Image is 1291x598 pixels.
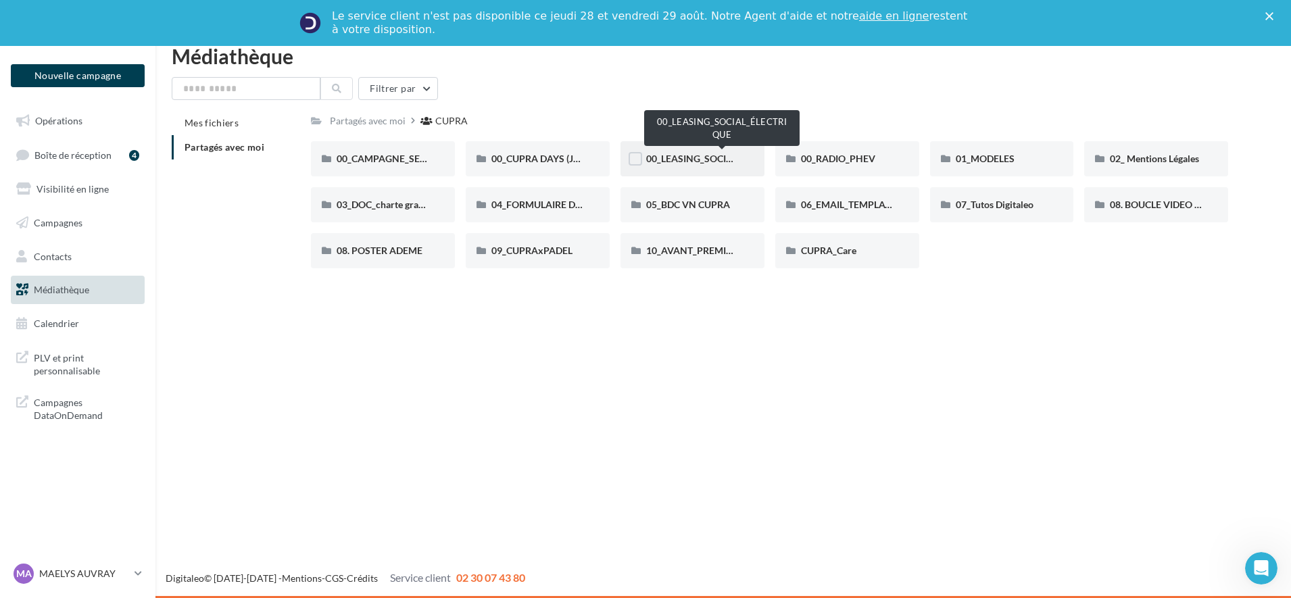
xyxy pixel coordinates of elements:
span: 08. POSTER ADEME [337,245,422,256]
a: Opérations [8,107,147,135]
div: Partagés avec moi [330,114,406,128]
p: MAELYS AUVRAY [39,567,129,580]
a: MA MAELYS AUVRAY [11,561,145,587]
a: Boîte de réception4 [8,141,147,170]
span: Contacts [34,250,72,261]
div: Fermer [1265,12,1279,20]
span: 06_EMAIL_TEMPLATE HTML CUPRA [801,199,958,210]
span: 00_CAMPAGNE_SEPTEMBRE [337,153,463,164]
span: 04_FORMULAIRE DES DEMANDES CRÉATIVES [491,199,692,210]
span: 08. BOUCLE VIDEO ECRAN SHOWROOM [1110,199,1288,210]
span: 00_CUPRA DAYS (JPO) [491,153,589,164]
a: CGS [325,572,343,584]
span: 03_DOC_charte graphique et GUIDELINES [337,199,514,210]
span: 00_LEASING_SOCIAL_ÉLECTRIQUE [646,153,797,164]
div: 4 [129,150,139,161]
div: Médiathèque [172,46,1275,66]
span: Service client [390,571,451,584]
span: 05_BDC VN CUPRA [646,199,730,210]
a: Contacts [8,243,147,271]
a: Calendrier [8,309,147,338]
span: Visibilité en ligne [36,183,109,195]
span: 02_ Mentions Légales [1110,153,1199,164]
button: Filtrer par [358,77,438,100]
span: CUPRA_Care [801,245,856,256]
span: 02 30 07 43 80 [456,571,525,584]
button: Nouvelle campagne [11,64,145,87]
div: 00_LEASING_SOCIAL_ÉLECTRIQUE [644,110,800,146]
span: 01_MODELES [956,153,1015,164]
a: Visibilité en ligne [8,175,147,203]
a: Digitaleo [166,572,204,584]
span: © [DATE]-[DATE] - - - [166,572,525,584]
div: CUPRA [435,114,468,128]
span: Mes fichiers [185,117,239,128]
span: Campagnes DataOnDemand [34,393,139,422]
img: Profile image for Service-Client [299,12,321,34]
span: 00_RADIO_PHEV [801,153,875,164]
a: Crédits [347,572,378,584]
a: Médiathèque [8,276,147,304]
a: Mentions [282,572,322,584]
a: Campagnes [8,209,147,237]
span: 10_AVANT_PREMIÈRES_CUPRA (VENTES PRIVEES) [646,245,867,256]
span: PLV et print personnalisable [34,349,139,378]
span: Boîte de réception [34,149,112,160]
iframe: Intercom live chat [1245,552,1277,584]
a: aide en ligne [859,9,929,22]
a: PLV et print personnalisable [8,343,147,383]
span: 09_CUPRAxPADEL [491,245,573,256]
span: Calendrier [34,318,79,329]
span: MA [16,567,32,580]
span: Médiathèque [34,284,89,295]
span: 07_Tutos Digitaleo [956,199,1033,210]
a: Campagnes DataOnDemand [8,388,147,428]
div: Le service client n'est pas disponible ce jeudi 28 et vendredi 29 août. Notre Agent d'aide et not... [332,9,970,36]
span: Partagés avec moi [185,141,264,153]
span: Opérations [35,115,82,126]
span: Campagnes [34,217,82,228]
